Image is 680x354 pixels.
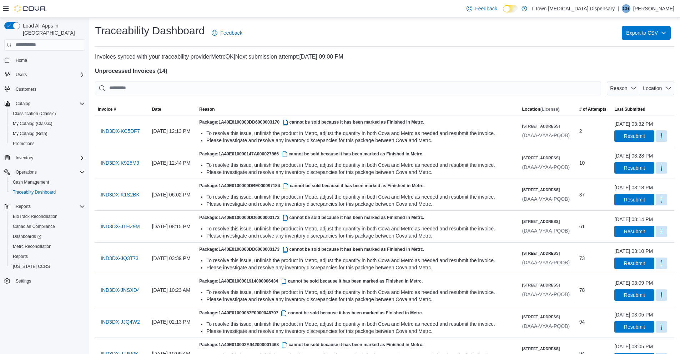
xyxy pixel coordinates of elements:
[98,251,141,265] button: IND3DX-JQ3T73
[4,52,85,305] nav: Complex example
[10,119,55,128] a: My Catalog (Classic)
[13,121,52,126] span: My Catalog (Classic)
[13,99,33,108] button: Catalog
[13,56,30,65] a: Home
[579,286,585,294] span: 78
[10,212,85,221] span: BioTrack Reconciliation
[614,162,654,174] button: Resubmit
[579,190,585,199] span: 37
[206,289,516,296] div: To resolve this issue, unfinish the product in Metrc, adjust the quantity in both Cova and Metrc ...
[218,342,288,347] span: 1A40E010002A942000001468
[13,202,85,211] span: Reports
[101,191,140,198] span: IND3DX-K1S2BK
[522,314,570,320] h6: [STREET_ADDRESS]
[218,183,290,188] span: 1A40E0100000DBE000097184
[218,310,288,315] span: 1A40E01000057F0000046707
[95,67,674,75] h4: Unprocessed Invoices ( 14 )
[7,129,88,139] button: My Catalog (Beta)
[7,211,88,221] button: BioTrack Reconciliation
[522,106,560,112] h5: Location
[16,72,27,78] span: Users
[7,187,88,197] button: Traceabilty Dashboard
[98,188,142,202] button: IND3DX-K1S2BK
[522,155,570,161] h6: [STREET_ADDRESS]
[218,120,289,125] span: 1A40E0100000DD6000003170
[220,29,242,36] span: Feedback
[101,223,140,230] span: IND3DX-JTHZ9M
[13,276,85,285] span: Settings
[10,242,54,251] a: Metrc Reconciliation
[218,215,289,220] span: 1A40E0100000DD6000003173
[13,224,55,229] span: Canadian Compliance
[10,262,53,271] a: [US_STATE] CCRS
[656,194,667,205] button: More
[522,323,570,329] span: (DAAA-VYAA-PQOB)
[13,234,41,239] span: Dashboards
[1,276,88,286] button: Settings
[199,214,516,222] h5: Package: cannot be sold because it has been marked as Finished in Metrc.
[206,161,516,169] div: To resolve this issue, unfinish the product in Metrc, adjust the quantity in both Cova and Metrc ...
[614,216,653,223] div: [DATE] 03:14 PM
[522,282,570,288] h6: [STREET_ADDRESS]
[1,167,88,177] button: Operations
[1,153,88,163] button: Inventory
[149,283,197,297] div: [DATE] 10:23 AM
[14,5,46,12] img: Cova
[206,130,516,137] div: To resolve this issue, unfinish the product in Metrc, adjust the quantity in both Cova and Metrc ...
[209,26,245,40] a: Feedback
[95,24,205,38] h1: Traceability Dashboard
[206,320,516,328] div: To resolve this issue, unfinish the product in Metrc, adjust the quantity in both Cova and Metrc ...
[10,252,31,261] a: Reports
[13,111,56,116] span: Classification (Classic)
[522,250,570,256] h6: [STREET_ADDRESS]
[614,279,653,286] div: [DATE] 03:09 PM
[10,139,85,148] span: Promotions
[10,222,58,231] a: Canadian Compliance
[98,315,143,329] button: IND3DX-JJQ4W2
[522,260,570,265] span: (DAAA-VYAA-PQOB)
[614,120,653,128] div: [DATE] 03:32 PM
[522,291,570,297] span: (DAAA-VYAA-PQOB)
[16,101,30,106] span: Catalog
[10,119,85,128] span: My Catalog (Classic)
[579,106,606,112] span: # of Attempts
[624,133,645,140] span: Resubmit
[101,318,140,325] span: IND3DX-JJQ4W2
[1,201,88,211] button: Reports
[98,156,142,170] button: IND3DX-K925M9
[206,232,516,239] div: Please investigate and resolve any inventory discrepancies for this package between Cova and Metrc.
[10,232,85,241] span: Dashboards
[7,261,88,271] button: [US_STATE] CCRS
[98,106,116,112] span: Invoice #
[540,107,560,112] span: (License)
[149,315,197,329] div: [DATE] 02:13 PM
[579,318,585,326] span: 94
[624,196,645,203] span: Resubmit
[199,106,215,112] span: Reason
[20,22,85,36] span: Load All Apps in [GEOGRAPHIC_DATA]
[206,193,516,200] div: To resolve this issue, unfinish the product in Metrc, adjust the quantity in both Cova and Metrc ...
[7,139,88,149] button: Promotions
[13,154,36,162] button: Inventory
[522,196,570,202] span: (DAAA-VYAA-PQOB)
[622,4,630,13] div: Capri Gibbs
[13,214,57,219] span: BioTrack Reconciliation
[13,277,34,285] a: Settings
[614,289,654,301] button: Resubmit
[1,84,88,94] button: Customers
[206,264,516,271] div: Please investigate and resolve any inventory discrepancies for this package between Cova and Metrc.
[13,264,50,269] span: [US_STATE] CCRS
[101,159,139,166] span: IND3DX-K925M9
[614,184,653,191] div: [DATE] 03:18 PM
[7,251,88,261] button: Reports
[624,291,645,299] span: Resubmit
[13,179,49,185] span: Cash Management
[579,159,585,167] span: 10
[95,81,601,95] input: This is a search bar. After typing your query, hit enter to filter the results lower in the page.
[614,258,654,269] button: Resubmit
[522,133,570,138] span: (DAAA-VYAA-PQOB)
[7,109,88,119] button: Classification (Classic)
[579,127,582,135] span: 2
[199,341,516,349] h5: Package: cannot be sold because it has been marked as Finished in Metrc.
[206,200,516,208] div: Please investigate and resolve any inventory discrepancies for this package between Cova and Metrc.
